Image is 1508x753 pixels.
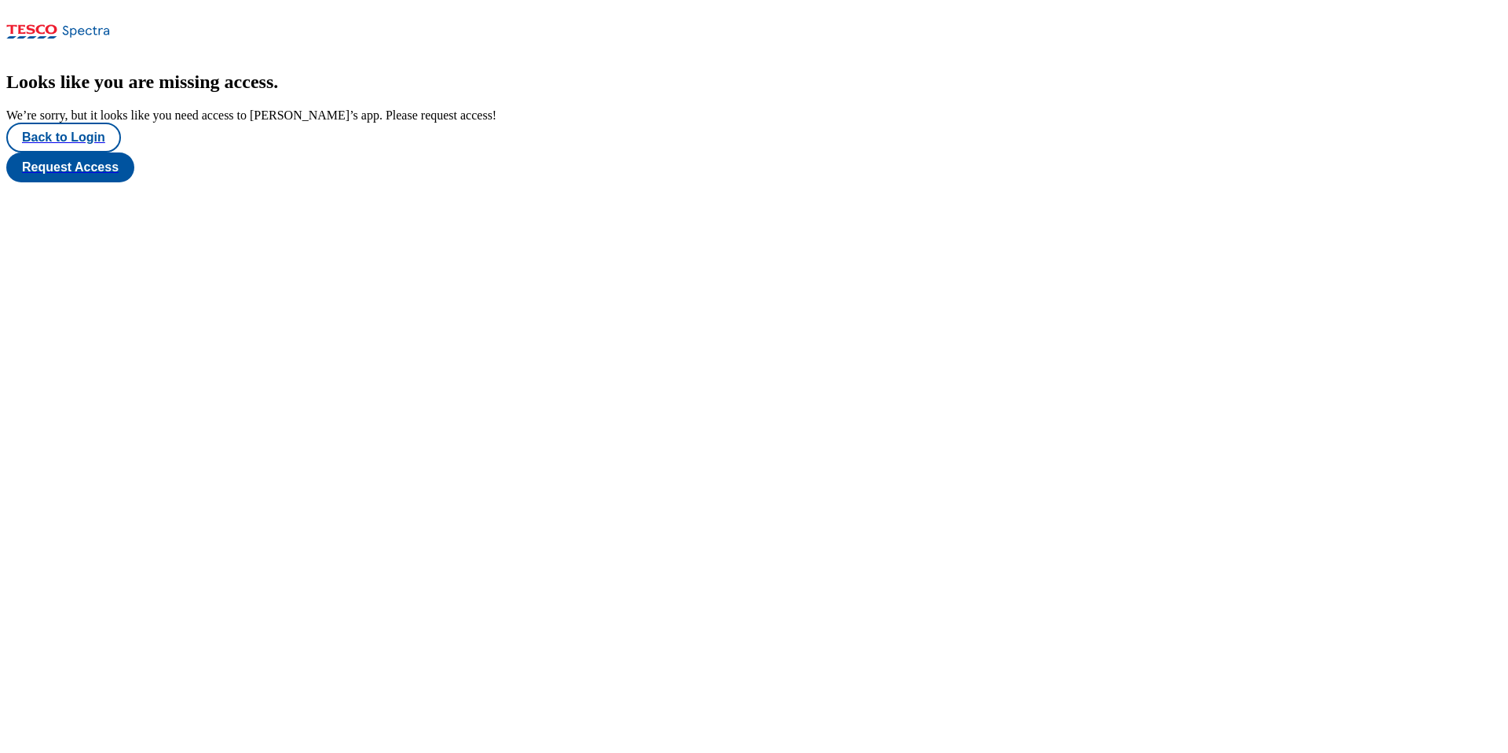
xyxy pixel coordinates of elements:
h2: Looks like you are missing access [6,72,1502,93]
button: Request Access [6,152,134,182]
button: Back to Login [6,123,121,152]
a: Request Access [6,152,1502,182]
a: Back to Login [6,123,1502,152]
div: We’re sorry, but it looks like you need access to [PERSON_NAME]’s app. Please request access! [6,108,1502,123]
span: . [273,72,278,92]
